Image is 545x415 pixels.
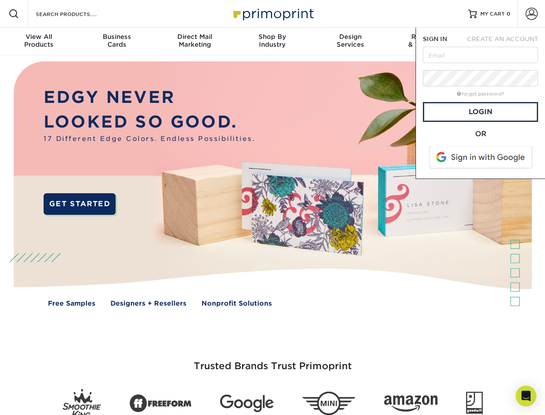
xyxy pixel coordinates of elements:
input: SEARCH PRODUCTS..... [35,9,119,19]
span: Design [312,33,389,41]
a: Free Samples [48,299,95,309]
a: Login [423,102,538,122]
span: CREATE AN ACCOUNT [467,35,538,42]
div: Marketing [156,33,233,48]
div: Open Intercom Messenger [516,386,536,406]
span: Direct Mail [156,33,233,41]
h3: Trusted Brands Trust Primoprint [20,340,525,382]
a: BusinessCards [78,28,155,55]
img: Primoprint [230,4,316,23]
div: Cards [78,33,155,48]
span: 0 [507,11,510,17]
div: Services [312,33,389,48]
img: Google [220,395,274,412]
a: forgot password? [457,91,504,97]
a: GET STARTED [44,193,116,215]
input: Email [423,47,538,63]
a: Shop ByIndustry [233,28,311,55]
a: Designers + Resellers [110,299,186,309]
a: DesignServices [312,28,389,55]
span: Shop By [233,33,311,41]
a: Resources& Templates [389,28,467,55]
p: EDGY NEVER [44,85,255,110]
img: Goodwill [466,392,483,415]
span: SIGN IN [423,35,447,42]
div: OR [423,129,538,139]
a: Nonprofit Solutions [202,299,272,309]
span: MY CART [480,10,505,18]
a: Direct MailMarketing [156,28,233,55]
p: LOOKED SO GOOD. [44,110,255,134]
span: Resources [389,33,467,41]
span: Business [78,33,155,41]
div: Industry [233,33,311,48]
img: Amazon [384,396,438,412]
div: & Templates [389,33,467,48]
span: 17 Different Edge Colors. Endless Possibilities. [44,134,255,144]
